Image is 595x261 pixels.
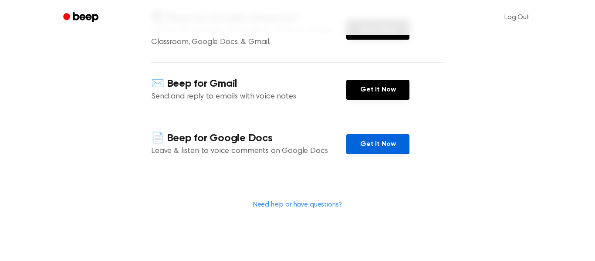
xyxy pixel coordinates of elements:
[346,80,409,100] a: Get It Now
[151,131,346,146] h4: 📄 Beep for Google Docs
[496,7,538,28] a: Log Out
[151,91,346,103] p: Send and reply to emails with voice notes
[346,134,409,154] a: Get It Now
[151,146,346,157] p: Leave & listen to voice comments on Google Docs
[57,9,106,26] a: Beep
[253,201,342,208] a: Need help or have questions?
[151,77,346,91] h4: ✉️ Beep for Gmail
[151,25,346,48] p: Perfect for teachers and students. Works on Google Classroom, Google Docs, & Gmail.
